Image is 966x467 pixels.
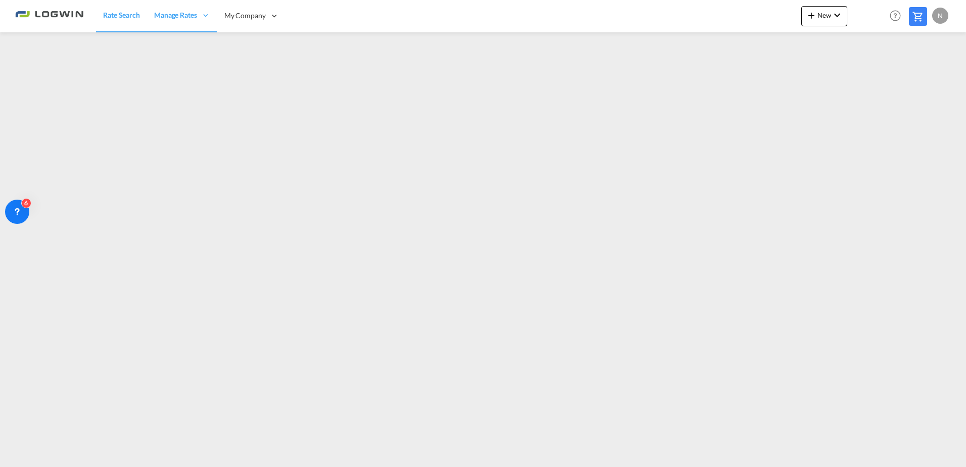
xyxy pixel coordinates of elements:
span: Help [887,7,904,24]
div: Help [887,7,909,25]
span: New [805,11,843,19]
button: icon-plus 400-fgNewicon-chevron-down [801,6,847,26]
span: Manage Rates [154,10,197,20]
img: 2761ae10d95411efa20a1f5e0282d2d7.png [15,5,83,27]
span: Rate Search [103,11,140,19]
md-icon: icon-chevron-down [831,9,843,21]
span: My Company [224,11,266,21]
div: N [932,8,948,24]
md-icon: icon-plus 400-fg [805,9,817,21]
